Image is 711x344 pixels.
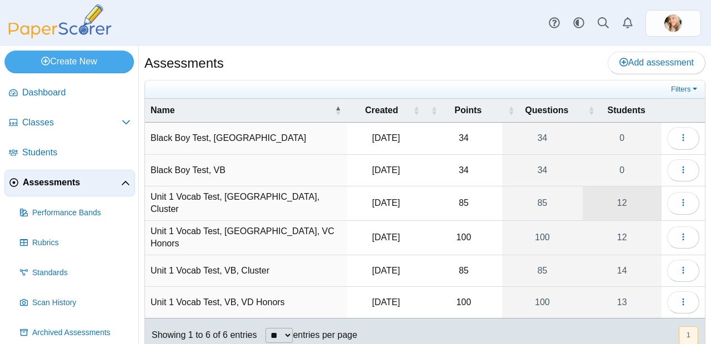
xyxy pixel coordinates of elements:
[32,267,131,279] span: Standards
[502,155,582,186] a: 34
[23,176,121,189] span: Assessments
[145,155,347,186] td: Black Boy Test, VB
[16,200,135,226] a: Performance Bands
[502,287,582,318] a: 100
[508,105,514,116] span: Questions : Activate to sort
[425,155,502,186] td: 34
[425,221,502,255] td: 100
[32,297,131,308] span: Scan History
[32,237,131,249] span: Rubrics
[425,287,502,318] td: 100
[22,87,131,99] span: Dashboard
[439,104,497,117] span: Points
[4,31,116,40] a: PaperScorer
[597,104,656,117] span: Students
[353,104,411,117] span: Created
[372,297,400,307] time: Sep 9, 2025 at 12:29 PM
[425,255,502,287] td: 85
[588,105,595,116] span: Students : Activate to sort
[372,165,400,175] time: Sep 11, 2025 at 8:57 AM
[502,221,582,255] a: 100
[4,110,135,136] a: Classes
[517,104,577,117] span: Questions
[615,11,640,36] a: Alerts
[608,52,705,74] a: Add assessment
[583,155,662,186] a: 0
[583,221,662,255] a: 12
[372,198,400,208] time: Sep 9, 2025 at 2:07 PM
[16,230,135,256] a: Rubrics
[372,232,400,242] time: Aug 28, 2025 at 2:14 PM
[22,146,131,159] span: Students
[16,260,135,286] a: Standards
[372,133,400,143] time: Sep 11, 2025 at 8:54 AM
[502,123,582,154] a: 34
[502,186,582,220] a: 85
[4,170,135,196] a: Assessments
[144,54,224,73] h1: Assessments
[668,84,702,95] a: Filters
[32,327,131,338] span: Archived Assessments
[151,104,333,117] span: Name
[502,255,582,286] a: 85
[4,4,116,38] img: PaperScorer
[145,123,347,154] td: Black Boy Test, [GEOGRAPHIC_DATA]
[22,117,122,129] span: Classes
[4,50,134,73] a: Create New
[4,140,135,166] a: Students
[430,105,437,116] span: Points : Activate to sort
[32,208,131,219] span: Performance Bands
[413,105,419,116] span: Created : Activate to sort
[372,266,400,275] time: Sep 9, 2025 at 2:22 PM
[425,123,502,154] td: 34
[425,186,502,221] td: 85
[583,186,662,220] a: 12
[583,287,662,318] a: 13
[145,255,347,287] td: Unit 1 Vocab Test, VB, Cluster
[145,221,347,255] td: Unit 1 Vocab Test, [GEOGRAPHIC_DATA], VC Honors
[335,105,342,116] span: Name : Activate to invert sorting
[4,80,135,107] a: Dashboard
[16,290,135,316] a: Scan History
[583,123,662,154] a: 0
[293,330,357,340] label: entries per page
[664,14,682,32] img: ps.HV3yfmwQcamTYksb
[619,58,694,67] span: Add assessment
[664,14,682,32] span: Rachelle Friberg
[583,255,662,286] a: 14
[145,287,347,318] td: Unit 1 Vocab Test, VB, VD Honors
[145,186,347,221] td: Unit 1 Vocab Test, [GEOGRAPHIC_DATA], Cluster
[645,10,701,37] a: ps.HV3yfmwQcamTYksb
